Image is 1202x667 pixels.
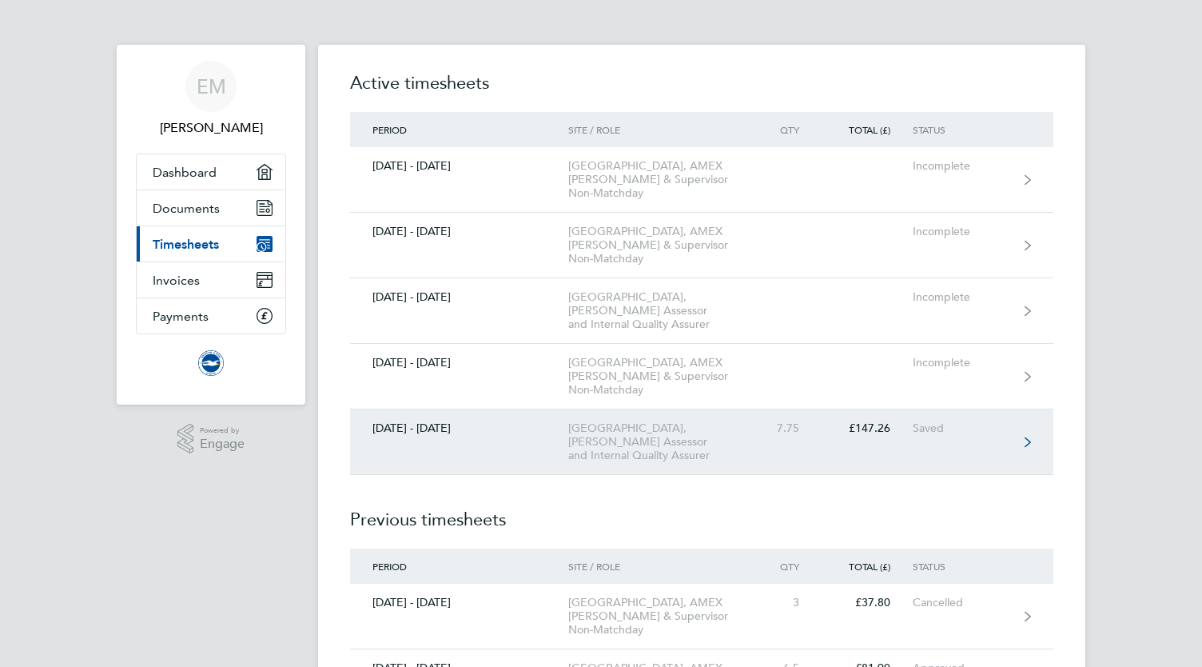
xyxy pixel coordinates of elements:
[913,356,1011,369] div: Incomplete
[372,560,407,573] span: Period
[568,290,751,331] div: [GEOGRAPHIC_DATA], [PERSON_NAME] Assessor and Internal Quality Assurer
[350,421,568,435] div: [DATE] - [DATE]
[197,76,226,97] span: EM
[350,596,568,609] div: [DATE] - [DATE]
[913,225,1011,238] div: Incomplete
[153,165,217,180] span: Dashboard
[136,118,286,138] span: Emma Mead
[568,421,751,462] div: [GEOGRAPHIC_DATA], [PERSON_NAME] Assessor and Internal Quality Assurer
[137,262,285,298] a: Invoices
[350,584,1053,649] a: [DATE] - [DATE][GEOGRAPHIC_DATA], AMEX [PERSON_NAME] & Supervisor Non-Matchday3£37.80Cancelled
[822,124,913,135] div: Total (£)
[153,237,219,252] span: Timesheets
[137,190,285,226] a: Documents
[350,159,568,173] div: [DATE] - [DATE]
[751,596,822,609] div: 3
[822,596,913,609] div: £37.80
[350,475,1053,549] h2: Previous timesheets
[153,273,200,288] span: Invoices
[350,278,1053,344] a: [DATE] - [DATE][GEOGRAPHIC_DATA], [PERSON_NAME] Assessor and Internal Quality AssurerIncomplete
[568,225,751,266] div: [GEOGRAPHIC_DATA], AMEX [PERSON_NAME] & Supervisor Non-Matchday
[153,201,220,216] span: Documents
[822,421,913,435] div: £147.26
[350,409,1053,475] a: [DATE] - [DATE][GEOGRAPHIC_DATA], [PERSON_NAME] Assessor and Internal Quality Assurer7.75£147.26S...
[913,561,1011,572] div: Status
[822,561,913,572] div: Total (£)
[137,226,285,262] a: Timesheets
[913,290,1011,304] div: Incomplete
[198,350,224,376] img: brightonandhovealbion-logo-retina.png
[913,124,1011,135] div: Status
[350,213,1053,278] a: [DATE] - [DATE][GEOGRAPHIC_DATA], AMEX [PERSON_NAME] & Supervisor Non-MatchdayIncomplete
[372,123,407,136] span: Period
[350,225,568,238] div: [DATE] - [DATE]
[350,344,1053,409] a: [DATE] - [DATE][GEOGRAPHIC_DATA], AMEX [PERSON_NAME] & Supervisor Non-MatchdayIncomplete
[136,61,286,138] a: EM[PERSON_NAME]
[136,350,286,376] a: Go to home page
[117,45,305,405] nav: Main navigation
[137,154,285,190] a: Dashboard
[568,124,751,135] div: Site / Role
[177,424,245,454] a: Powered byEngage
[200,437,245,451] span: Engage
[137,298,285,333] a: Payments
[350,70,1053,112] h2: Active timesheets
[153,309,209,324] span: Payments
[200,424,245,437] span: Powered by
[350,356,568,369] div: [DATE] - [DATE]
[568,561,751,572] div: Site / Role
[913,159,1011,173] div: Incomplete
[568,596,751,637] div: [GEOGRAPHIC_DATA], AMEX [PERSON_NAME] & Supervisor Non-Matchday
[751,124,822,135] div: Qty
[568,356,751,397] div: [GEOGRAPHIC_DATA], AMEX [PERSON_NAME] & Supervisor Non-Matchday
[751,421,822,435] div: 7.75
[350,147,1053,213] a: [DATE] - [DATE][GEOGRAPHIC_DATA], AMEX [PERSON_NAME] & Supervisor Non-MatchdayIncomplete
[913,596,1011,609] div: Cancelled
[751,561,822,572] div: Qty
[350,290,568,304] div: [DATE] - [DATE]
[568,159,751,200] div: [GEOGRAPHIC_DATA], AMEX [PERSON_NAME] & Supervisor Non-Matchday
[913,421,1011,435] div: Saved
